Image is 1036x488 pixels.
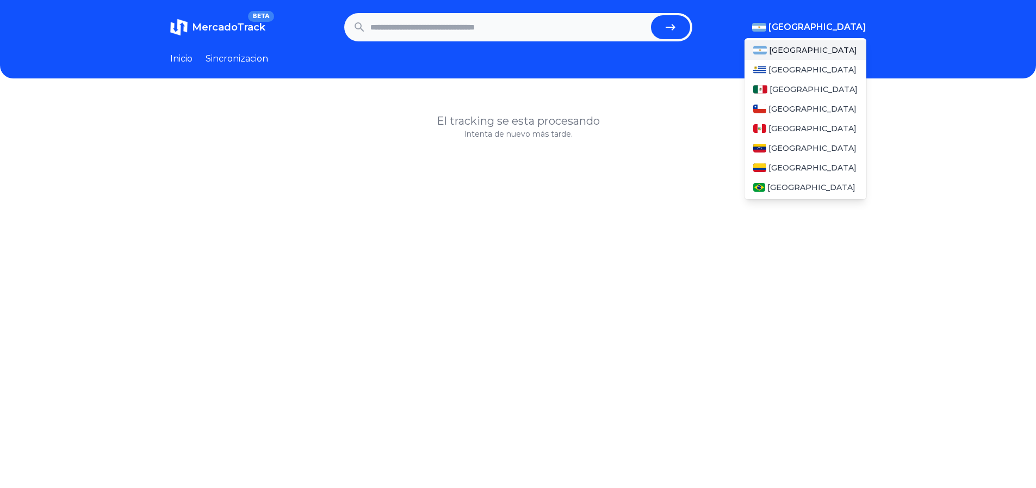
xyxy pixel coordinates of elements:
[170,19,265,36] a: MercadoTrackBETA
[770,84,858,95] span: [GEOGRAPHIC_DATA]
[753,163,766,172] img: Colombia
[753,105,766,113] img: Chile
[768,21,866,34] span: [GEOGRAPHIC_DATA]
[170,113,866,129] h1: El tracking se esta procesando
[248,11,274,22] span: BETA
[745,138,866,158] a: Venezuela[GEOGRAPHIC_DATA]
[745,119,866,138] a: Peru[GEOGRAPHIC_DATA]
[768,162,857,173] span: [GEOGRAPHIC_DATA]
[768,64,857,75] span: [GEOGRAPHIC_DATA]
[753,144,766,152] img: Venezuela
[768,103,857,114] span: [GEOGRAPHIC_DATA]
[753,124,766,133] img: Peru
[170,129,866,139] p: Intenta de nuevo más tarde.
[769,45,857,56] span: [GEOGRAPHIC_DATA]
[753,65,766,74] img: Uruguay
[752,21,866,34] button: [GEOGRAPHIC_DATA]
[767,182,855,193] span: [GEOGRAPHIC_DATA]
[170,52,193,65] a: Inicio
[753,46,767,54] img: Argentina
[206,52,268,65] a: Sincronizacion
[753,183,766,192] img: Brasil
[192,21,265,33] span: MercadoTrack
[745,158,866,178] a: Colombia[GEOGRAPHIC_DATA]
[745,80,866,99] a: Mexico[GEOGRAPHIC_DATA]
[768,143,857,154] span: [GEOGRAPHIC_DATA]
[745,99,866,119] a: Chile[GEOGRAPHIC_DATA]
[745,178,866,197] a: Brasil[GEOGRAPHIC_DATA]
[170,19,188,36] img: MercadoTrack
[745,40,866,60] a: Argentina[GEOGRAPHIC_DATA]
[752,23,766,32] img: Argentina
[753,85,767,94] img: Mexico
[745,60,866,80] a: Uruguay[GEOGRAPHIC_DATA]
[768,123,857,134] span: [GEOGRAPHIC_DATA]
